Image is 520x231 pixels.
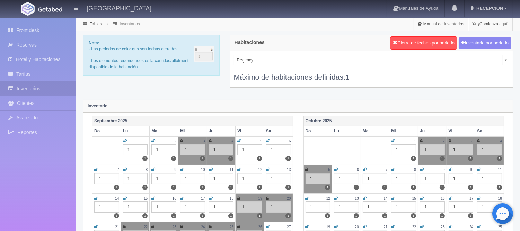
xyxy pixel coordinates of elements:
[471,139,474,143] small: 3
[477,201,502,213] div: 1
[151,201,176,213] div: 1
[498,168,502,172] small: 11
[285,156,291,161] label: 1
[150,126,178,136] th: Ma
[174,139,176,143] small: 2
[440,156,445,161] label: 1
[412,225,416,229] small: 22
[447,126,475,136] th: Vi
[440,213,445,218] label: 1
[334,173,359,184] div: 1
[209,201,234,213] div: 1
[287,197,291,200] small: 20
[200,156,205,161] label: 1
[354,213,359,218] label: 1
[151,144,176,155] div: 1
[89,41,99,46] b: Nota:
[200,213,205,218] label: 1
[287,168,291,172] small: 13
[390,36,457,50] button: Cierre de fechas por periodo
[90,22,103,26] a: Tablero
[468,17,512,31] a: ¡Comienza aquí!
[151,173,176,184] div: 1
[228,156,233,161] label: 1
[115,225,119,229] small: 21
[173,197,176,200] small: 16
[117,168,119,172] small: 7
[83,35,220,76] div: - Las periodos de color gris son fechas cerradas. - Los elementos redondeados es la cantidad/allo...
[469,168,473,172] small: 10
[201,168,205,172] small: 10
[201,197,205,200] small: 17
[332,126,361,136] th: Lu
[203,139,205,143] small: 3
[306,201,330,213] div: 1
[178,126,207,136] th: Mi
[357,168,359,172] small: 6
[477,173,502,184] div: 1
[441,197,444,200] small: 16
[173,225,176,229] small: 23
[306,173,330,184] div: 1
[230,197,233,200] small: 18
[266,144,291,155] div: 1
[228,185,233,190] label: 1
[38,7,62,12] img: Getabed
[497,156,502,161] label: 1
[363,201,388,213] div: 1
[209,173,234,184] div: 1
[420,201,445,213] div: 1
[260,139,262,143] small: 5
[258,168,262,172] small: 12
[87,3,151,12] h4: [GEOGRAPHIC_DATA]
[389,126,418,136] th: Mi
[289,139,291,143] small: 6
[209,144,234,155] div: 1
[236,126,264,136] th: Vi
[207,126,236,136] th: Ju
[230,168,233,172] small: 11
[391,144,416,155] div: 1
[382,185,387,190] label: 1
[232,139,234,143] small: 4
[123,173,148,184] div: 1
[326,197,330,200] small: 12
[334,201,359,213] div: 1
[258,225,262,229] small: 26
[146,168,148,172] small: 8
[412,197,416,200] small: 15
[285,185,291,190] label: 1
[469,197,473,200] small: 17
[449,201,474,213] div: 1
[459,37,511,50] button: Inventario por periodo
[386,168,388,172] small: 7
[303,126,332,136] th: Do
[414,168,416,172] small: 8
[303,116,504,126] th: Octubre 2025
[123,201,148,213] div: 1
[257,156,262,161] label: 1
[228,213,233,218] label: 1
[497,185,502,190] label: 1
[325,185,330,190] label: 1
[146,139,148,143] small: 1
[115,197,119,200] small: 14
[235,40,265,45] h4: Habitaciones
[411,185,416,190] label: 1
[449,144,474,155] div: 1
[382,213,387,218] label: 1
[200,185,205,190] label: 1
[468,156,473,161] label: 1
[477,144,502,155] div: 1
[449,173,474,184] div: 1
[498,225,502,229] small: 25
[328,168,330,172] small: 5
[180,201,205,213] div: 1
[363,173,388,184] div: 1
[114,185,119,190] label: 1
[144,197,148,200] small: 15
[287,225,291,229] small: 27
[325,213,330,218] label: 1
[475,6,503,11] span: RECEPCION
[266,173,291,184] div: 1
